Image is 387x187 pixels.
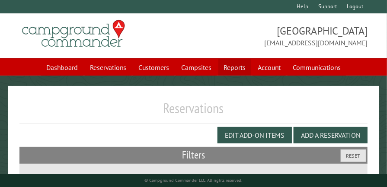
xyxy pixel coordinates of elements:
[176,59,217,76] a: Campsites
[194,24,368,48] span: [GEOGRAPHIC_DATA] [EMAIL_ADDRESS][DOMAIN_NAME]
[341,149,366,162] button: Reset
[217,127,292,143] button: Edit Add-on Items
[19,100,368,124] h1: Reservations
[253,59,286,76] a: Account
[85,59,131,76] a: Reservations
[294,127,368,143] button: Add a Reservation
[145,177,243,183] small: © Campground Commander LLC. All rights reserved.
[19,17,128,51] img: Campground Commander
[218,59,251,76] a: Reports
[19,147,368,163] h2: Filters
[41,59,83,76] a: Dashboard
[133,59,174,76] a: Customers
[288,59,346,76] a: Communications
